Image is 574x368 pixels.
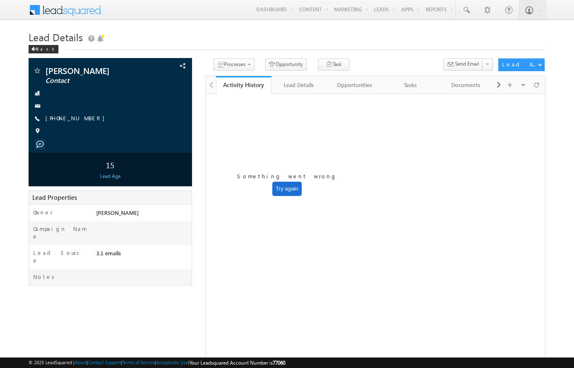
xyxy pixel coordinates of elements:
[318,58,350,71] button: Task
[33,273,58,281] label: Notes
[29,45,58,53] div: Back
[88,360,121,365] a: Contact Support
[96,209,139,216] span: [PERSON_NAME]
[273,360,285,366] span: 77060
[502,61,538,68] div: Lead Actions
[224,61,245,67] span: Processes
[271,76,327,94] a: Lead Details
[94,249,192,261] div: 3.1 emails
[327,76,383,94] a: Opportunities
[122,360,155,365] a: Terms of Service
[272,182,302,196] button: Try again
[222,81,265,89] div: Activity History
[45,114,109,123] span: [PHONE_NUMBER]
[237,172,337,180] span: Something went wrong
[190,360,285,366] span: Your Leadsquared Account Number is
[265,58,307,71] button: Opportunity
[33,225,88,240] label: Campaign Name
[29,30,83,44] span: Lead Details
[33,249,88,264] label: Lead Source
[156,360,188,365] a: Acceptable Use
[29,45,63,52] a: Back
[74,360,87,365] a: About
[32,193,77,201] span: Lead Properties
[45,77,146,85] span: Contact
[383,76,438,94] a: Tasks
[278,80,319,90] div: Lead Details
[31,172,190,180] div: Lead Age
[443,58,483,71] button: Send Email
[29,359,285,367] span: © 2025 LeadSquared | | | | |
[455,60,479,68] span: Send Email
[390,80,431,90] div: Tasks
[445,80,486,90] div: Documents
[33,209,53,216] label: Owner
[45,66,146,75] span: [PERSON_NAME]
[216,76,271,94] a: Activity History
[438,76,494,94] a: Documents
[31,157,190,172] div: 15
[334,80,375,90] div: Opportunities
[498,58,545,71] button: Lead Actions
[213,58,255,71] button: Processes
